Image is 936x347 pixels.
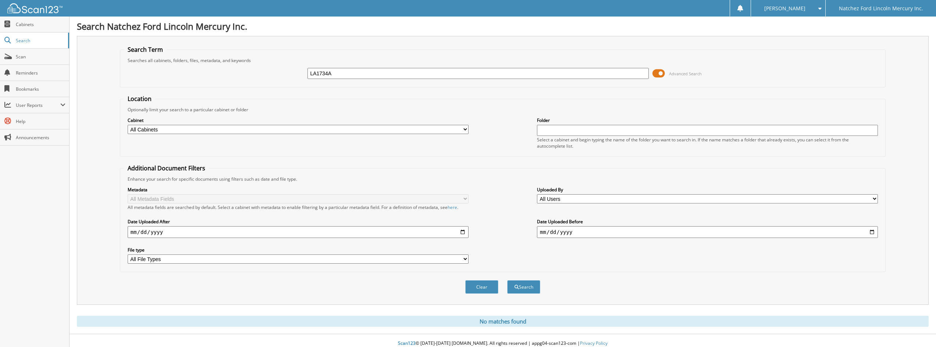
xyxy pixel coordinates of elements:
label: Metadata [128,187,469,193]
span: Cabinets [16,21,65,28]
div: All metadata fields are searched by default. Select a cabinet with metadata to enable filtering b... [128,204,469,210]
div: No matches found [77,316,929,327]
label: Folder [537,117,878,123]
span: Scan123 [398,340,416,346]
span: Announcements [16,134,65,141]
span: Search [16,37,64,44]
span: Bookmarks [16,86,65,92]
a: here [448,204,457,210]
label: File type [128,247,469,253]
img: scan123-logo-white.svg [7,3,63,13]
button: Search [507,280,540,294]
label: Cabinet [128,117,469,123]
label: Date Uploaded Before [537,218,878,225]
div: Enhance your search for specific documents using filters such as date and file type. [124,176,882,182]
span: Advanced Search [669,71,702,76]
legend: Location [124,95,155,103]
span: Reminders [16,70,65,76]
span: User Reports [16,102,60,108]
div: Optionally limit your search to a particular cabinet or folder [124,106,882,113]
input: end [537,226,878,238]
span: [PERSON_NAME] [764,6,805,11]
button: Clear [465,280,498,294]
label: Date Uploaded After [128,218,469,225]
a: Privacy Policy [580,340,608,346]
span: Scan [16,54,65,60]
span: Help [16,118,65,124]
legend: Search Term [124,46,167,54]
div: Searches all cabinets, folders, files, metadata, and keywords [124,57,882,64]
div: Select a cabinet and begin typing the name of the folder you want to search in. If the name match... [537,137,878,149]
span: Natchez Ford Lincoln Mercury Inc. [839,6,923,11]
legend: Additional Document Filters [124,164,209,172]
input: start [128,226,469,238]
label: Uploaded By [537,187,878,193]
h1: Search Natchez Ford Lincoln Mercury Inc. [77,20,929,32]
